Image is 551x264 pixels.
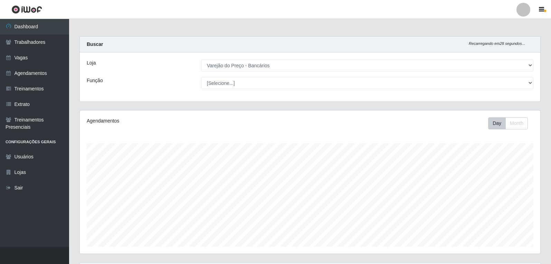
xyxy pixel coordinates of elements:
[87,117,267,125] div: Agendamentos
[488,117,528,129] div: First group
[87,41,103,47] strong: Buscar
[488,117,533,129] div: Toolbar with button groups
[505,117,528,129] button: Month
[469,41,525,46] i: Recarregando em 28 segundos...
[87,59,96,67] label: Loja
[87,77,103,84] label: Função
[11,5,42,14] img: CoreUI Logo
[488,117,506,129] button: Day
